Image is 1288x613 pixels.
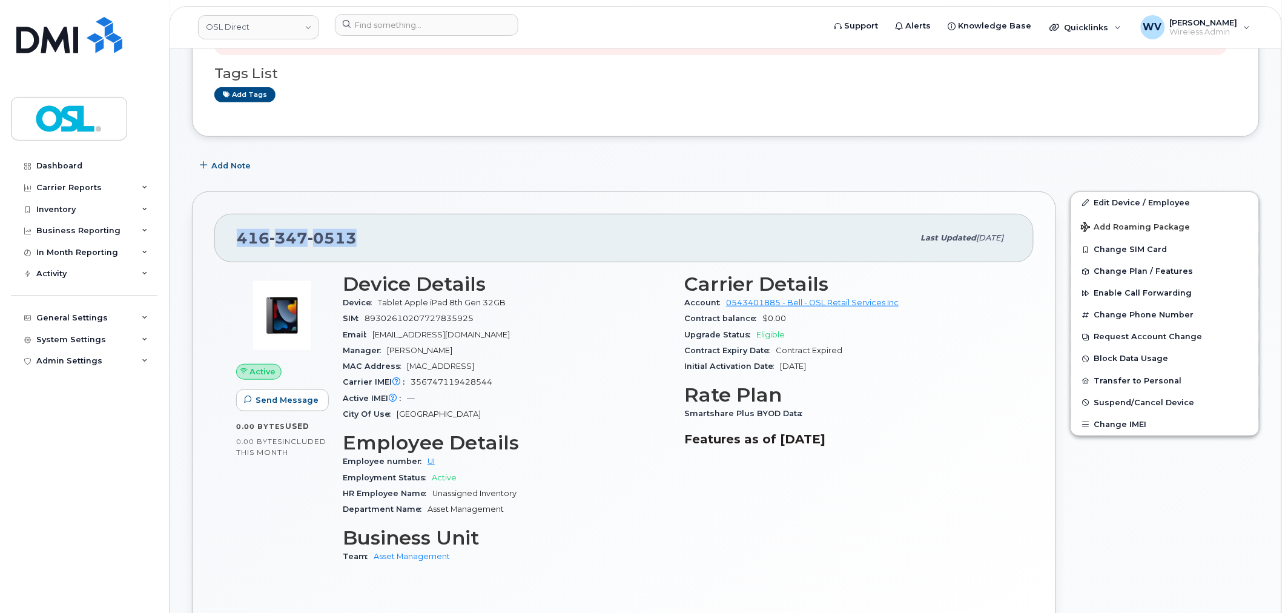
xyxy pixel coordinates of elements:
a: 0543401885 - Bell - OSL Retail Services Inc [727,298,899,307]
span: Smartshare Plus BYOD Data [685,409,809,418]
a: Edit Device / Employee [1071,192,1259,214]
span: 347 [269,229,308,247]
button: Change Phone Number [1071,304,1259,326]
span: Suspend/Cancel Device [1094,398,1195,407]
span: Unassigned Inventory [432,489,517,498]
span: 356747119428544 [411,377,492,386]
span: Account [685,298,727,307]
h3: Features as of [DATE] [685,432,1012,446]
span: Employment Status [343,473,432,482]
span: Contract balance [685,314,763,323]
span: 89302610207727835925 [365,314,474,323]
a: UI [428,457,435,466]
span: Asset Management [428,505,504,514]
button: Enable Call Forwarding [1071,282,1259,304]
div: Quicklinks [1042,15,1130,39]
span: Alerts [906,20,931,32]
img: image20231002-3703462-1u43ywx.jpeg [246,279,319,352]
span: 0.00 Bytes [236,422,285,431]
span: Department Name [343,505,428,514]
span: [PERSON_NAME] [387,346,452,355]
span: WV [1143,20,1162,35]
a: Asset Management [374,552,450,561]
span: Upgrade Status [685,330,757,339]
span: Employee number [343,457,428,466]
span: Wireless Admin [1170,27,1238,37]
span: Initial Activation Date [685,362,781,371]
button: Add Roaming Package [1071,214,1259,239]
span: Device [343,298,378,307]
button: Transfer to Personal [1071,370,1259,392]
button: Block Data Usage [1071,348,1259,369]
button: Change Plan / Features [1071,260,1259,282]
span: Send Message [256,394,319,406]
span: Change Plan / Features [1094,267,1194,276]
span: Support [845,20,879,32]
h3: Device Details [343,273,670,295]
h3: Employee Details [343,432,670,454]
span: 0.00 Bytes [236,437,282,446]
span: used [285,422,309,431]
span: Active [250,366,276,377]
span: — [407,394,415,403]
button: Change SIM Card [1071,239,1259,260]
span: Contract Expired [776,346,843,355]
div: Willy Verrier [1132,15,1259,39]
span: Contract Expiry Date [685,346,776,355]
span: Active [432,473,457,482]
span: Knowledge Base [959,20,1032,32]
a: Alerts [887,14,940,38]
span: SIM [343,314,365,323]
h3: Tags List [214,66,1237,81]
span: HR Employee Name [343,489,432,498]
button: Suspend/Cancel Device [1071,392,1259,414]
span: Carrier IMEI [343,377,411,386]
span: [DATE] [977,233,1004,242]
span: $0.00 [763,314,787,323]
span: 0513 [308,229,357,247]
span: City Of Use [343,409,397,419]
input: Find something... [335,14,518,36]
span: 416 [237,229,357,247]
button: Request Account Change [1071,326,1259,348]
span: Quicklinks [1065,22,1109,32]
span: [EMAIL_ADDRESS][DOMAIN_NAME] [372,330,510,339]
a: Support [826,14,887,38]
span: Tablet Apple iPad 8th Gen 32GB [378,298,506,307]
span: MAC Address [343,362,407,371]
h3: Rate Plan [685,384,1012,406]
span: Enable Call Forwarding [1094,289,1192,298]
button: Change IMEI [1071,414,1259,436]
h3: Carrier Details [685,273,1012,295]
span: Last updated [921,233,977,242]
span: [PERSON_NAME] [1170,18,1238,27]
h3: Business Unit [343,527,670,549]
button: Add Note [192,155,261,177]
span: Add Roaming Package [1081,222,1191,234]
span: Manager [343,346,387,355]
span: Eligible [757,330,785,339]
span: Add Note [211,160,251,171]
span: Email [343,330,372,339]
a: OSL Direct [198,15,319,39]
a: Add tags [214,87,276,102]
span: [DATE] [781,362,807,371]
span: [MAC_ADDRESS] [407,362,474,371]
span: Team [343,552,374,561]
button: Send Message [236,389,329,411]
span: Active IMEI [343,394,407,403]
span: [GEOGRAPHIC_DATA] [397,409,481,419]
a: Knowledge Base [940,14,1040,38]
